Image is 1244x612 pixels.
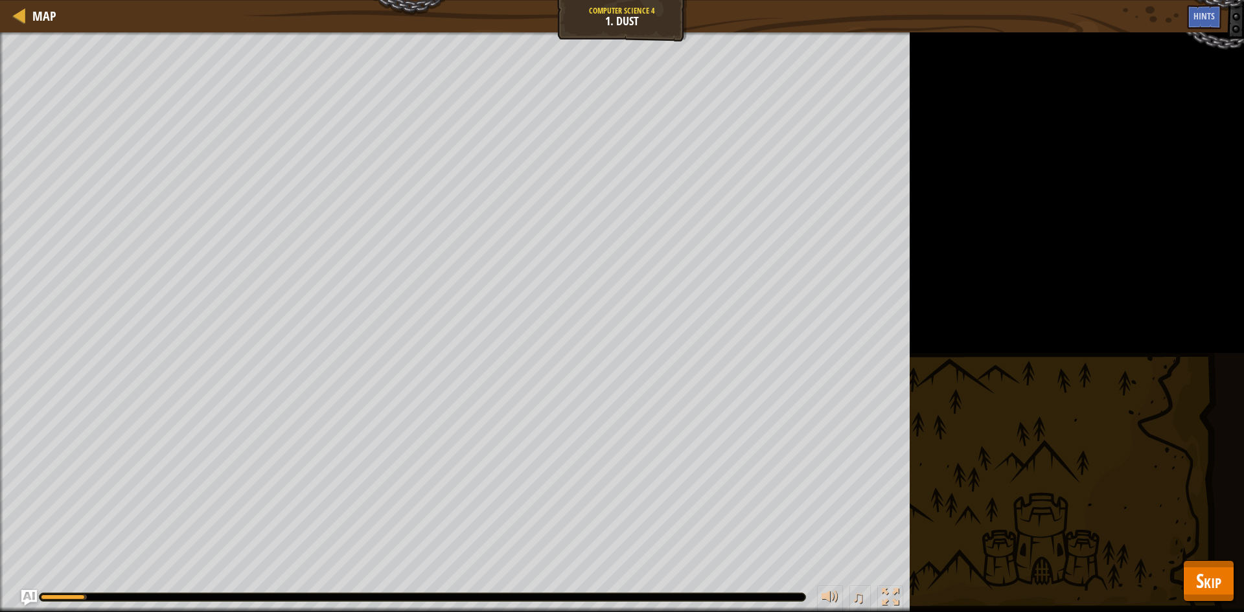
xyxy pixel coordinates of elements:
button: Ask AI [21,590,37,606]
button: Adjust volume [817,585,843,612]
span: ♫ [852,587,865,607]
button: Skip [1183,560,1234,602]
span: Map [32,7,56,25]
span: Skip [1196,567,1221,594]
button: Toggle fullscreen [877,585,903,612]
span: Hints [1193,10,1215,22]
a: Map [26,7,56,25]
button: ♫ [849,585,871,612]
